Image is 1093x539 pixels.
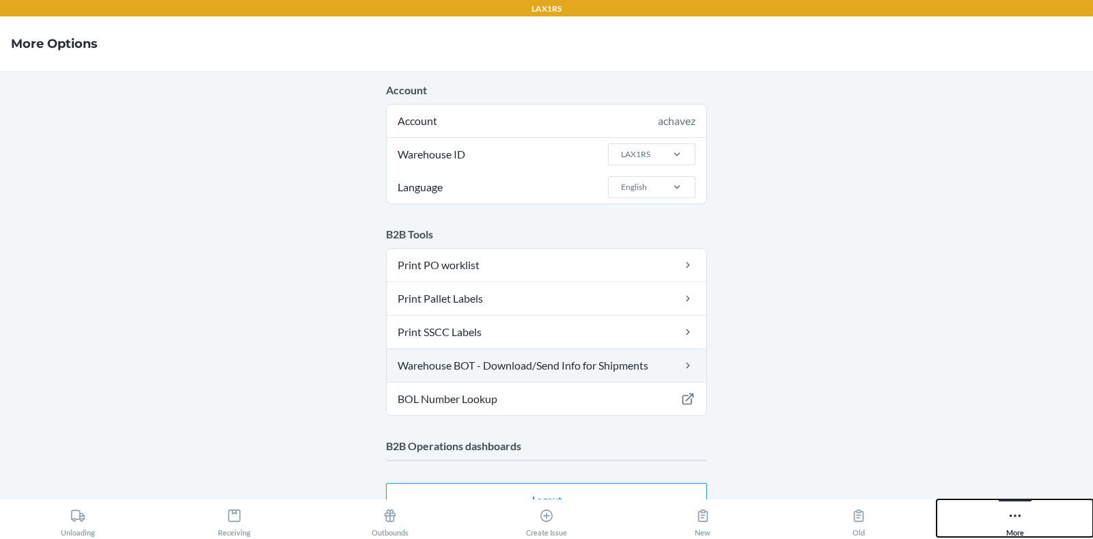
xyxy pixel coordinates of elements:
[621,181,647,193] div: English
[620,181,621,193] input: LanguageEnglish
[621,148,650,161] div: LAX1RS
[11,35,98,53] h4: More Options
[396,138,467,171] span: Warehouse ID
[531,3,562,15] p: LAX1RS
[937,499,1093,537] button: More
[61,503,95,537] div: Unloading
[396,171,445,204] span: Language
[386,438,707,454] p: B2B Operations dashboards
[526,503,567,537] div: Create Issue
[387,282,706,315] a: Print Pallet Labels
[386,483,707,516] button: Logout
[387,316,706,348] a: Print SSCC Labels
[469,499,625,537] button: Create Issue
[695,503,710,537] div: New
[658,113,695,129] div: achavez
[386,82,707,98] p: Account
[1006,503,1024,537] div: More
[387,105,706,137] div: Account
[156,499,313,537] button: Receiving
[386,226,707,243] p: B2B Tools
[624,499,781,537] button: New
[781,499,937,537] button: Old
[218,503,251,537] div: Receiving
[387,383,706,415] a: BOL Number Lookup
[372,503,409,537] div: Outbounds
[312,499,469,537] button: Outbounds
[851,503,866,537] div: Old
[620,148,621,161] input: Warehouse IDLAX1RS
[387,249,706,281] a: Print PO worklist
[387,349,706,382] a: Warehouse BOT - Download/Send Info for Shipments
